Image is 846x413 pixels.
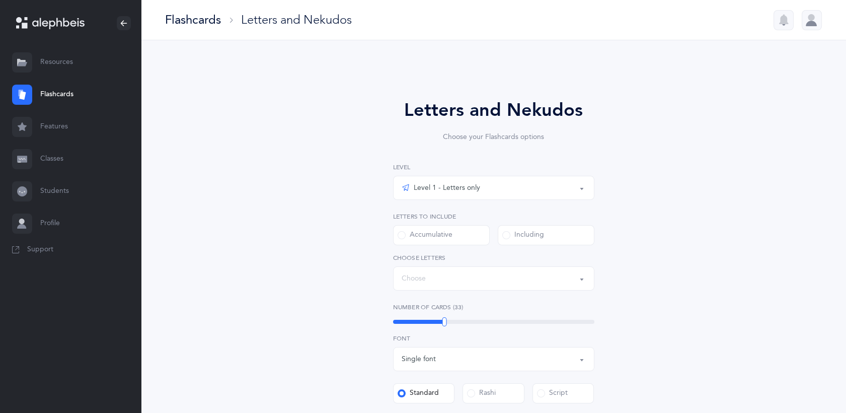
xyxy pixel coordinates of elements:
[398,230,452,240] div: Accumulative
[365,97,623,124] div: Letters and Nekudos
[393,253,594,262] label: Choose letters
[393,163,594,172] label: Level
[537,388,568,398] div: Script
[402,354,436,365] div: Single font
[393,303,594,312] label: Number of Cards (33)
[502,230,544,240] div: Including
[365,132,623,143] div: Choose your Flashcards options
[393,212,594,221] label: Letters to include
[402,273,426,284] div: Choose
[27,245,53,255] span: Support
[467,388,496,398] div: Rashi
[402,182,480,194] div: Level 1 - Letters only
[393,347,594,371] button: Single font
[241,12,352,28] div: Letters and Nekudos
[393,176,594,200] button: Level 1 - Letters only
[393,334,594,343] label: Font
[393,266,594,291] button: Choose
[398,388,439,398] div: Standard
[165,12,221,28] div: Flashcards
